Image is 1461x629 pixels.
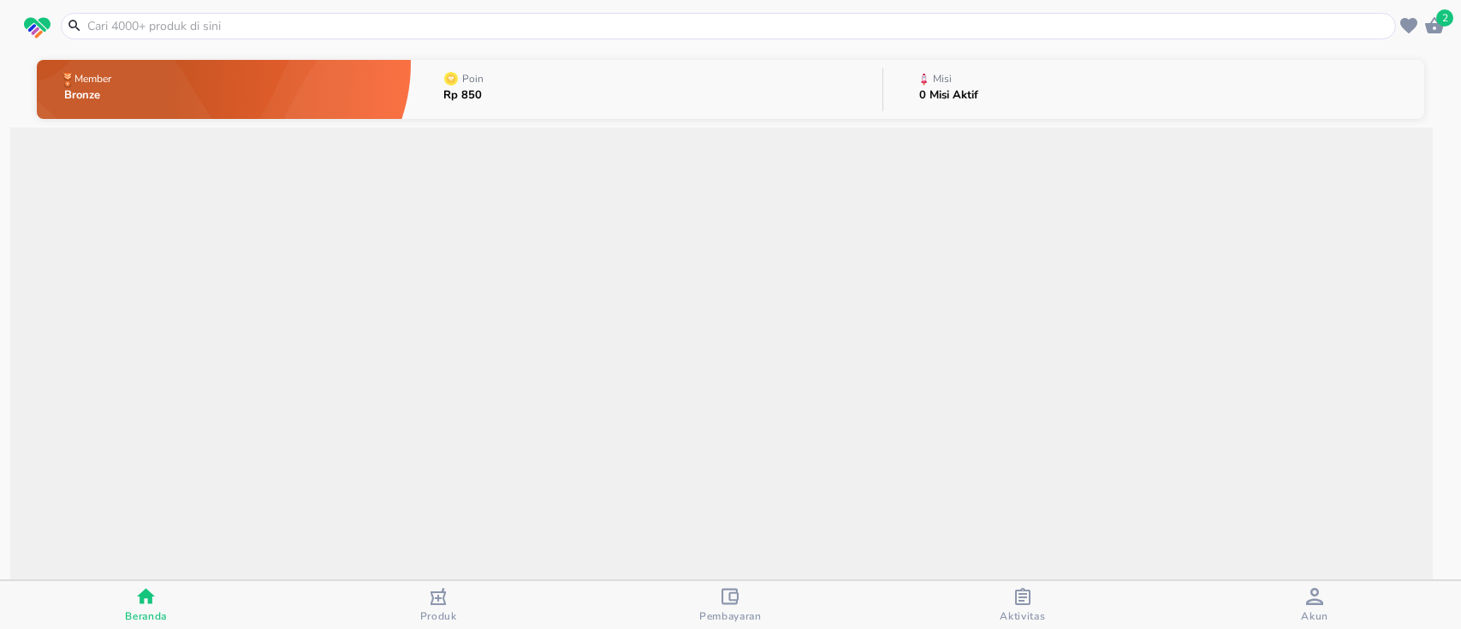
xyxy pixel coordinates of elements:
[86,17,1392,35] input: Cari 4000+ produk di sini
[37,56,412,123] button: MemberBronze
[125,609,167,623] span: Beranda
[292,581,584,629] button: Produk
[74,74,111,84] p: Member
[462,74,484,84] p: Poin
[1000,609,1045,623] span: Aktivitas
[883,56,1424,123] button: Misi0 Misi Aktif
[1301,609,1328,623] span: Akun
[876,581,1168,629] button: Aktivitas
[919,90,978,101] p: 0 Misi Aktif
[64,90,115,101] p: Bronze
[1169,581,1461,629] button: Akun
[443,90,487,101] p: Rp 850
[411,56,882,123] button: PoinRp 850
[585,581,876,629] button: Pembayaran
[1436,9,1453,27] span: 2
[933,74,952,84] p: Misi
[1422,13,1447,39] button: 2
[420,609,457,623] span: Produk
[699,609,762,623] span: Pembayaran
[24,17,50,39] img: logo_swiperx_s.bd005f3b.svg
